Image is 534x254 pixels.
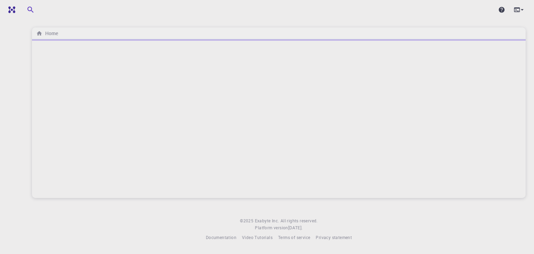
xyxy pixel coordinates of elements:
h6: Home [42,30,58,37]
nav: breadcrumb [35,30,59,37]
span: Platform version [255,224,288,231]
a: Documentation [206,234,236,241]
a: Privacy statement [316,234,352,241]
span: [DATE] . [288,225,303,230]
a: Video Tutorials [242,234,273,241]
span: Terms of service [278,235,310,240]
span: All rights reserved. [281,217,318,224]
img: logo [6,6,15,13]
a: Terms of service [278,234,310,241]
span: Documentation [206,235,236,240]
a: Exabyte Inc. [255,217,279,224]
a: [DATE]. [288,224,303,231]
span: Video Tutorials [242,235,273,240]
span: © 2025 [240,217,254,224]
span: Exabyte Inc. [255,218,279,223]
span: Privacy statement [316,235,352,240]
